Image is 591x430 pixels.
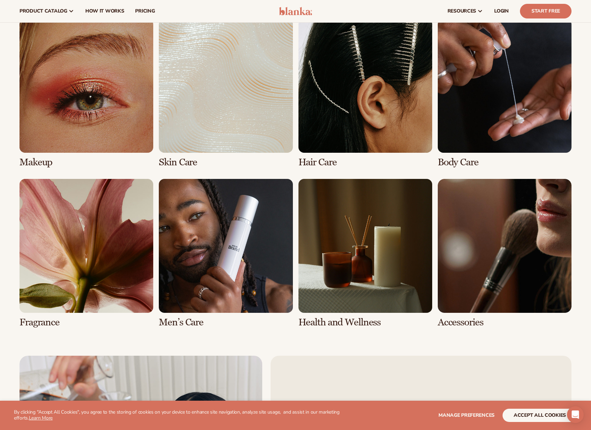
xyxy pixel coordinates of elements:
[448,8,476,14] span: resources
[159,157,293,168] h3: Skin Care
[567,406,584,423] div: Open Intercom Messenger
[85,8,124,14] span: How It Works
[159,179,293,328] div: 6 / 8
[20,179,153,328] div: 5 / 8
[520,4,571,18] a: Start Free
[298,19,432,168] div: 3 / 8
[438,179,571,328] div: 8 / 8
[279,7,312,15] img: logo
[14,409,347,421] p: By clicking "Accept All Cookies", you agree to the storing of cookies on your device to enhance s...
[438,19,571,168] div: 4 / 8
[298,179,432,328] div: 7 / 8
[135,8,155,14] span: pricing
[159,19,293,168] div: 2 / 8
[438,157,571,168] h3: Body Care
[494,8,509,14] span: LOGIN
[20,19,153,168] div: 1 / 8
[503,409,577,422] button: accept all cookies
[438,409,495,422] button: Manage preferences
[438,412,495,418] span: Manage preferences
[298,157,432,168] h3: Hair Care
[20,157,153,168] h3: Makeup
[29,415,53,421] a: Learn More
[20,8,67,14] span: product catalog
